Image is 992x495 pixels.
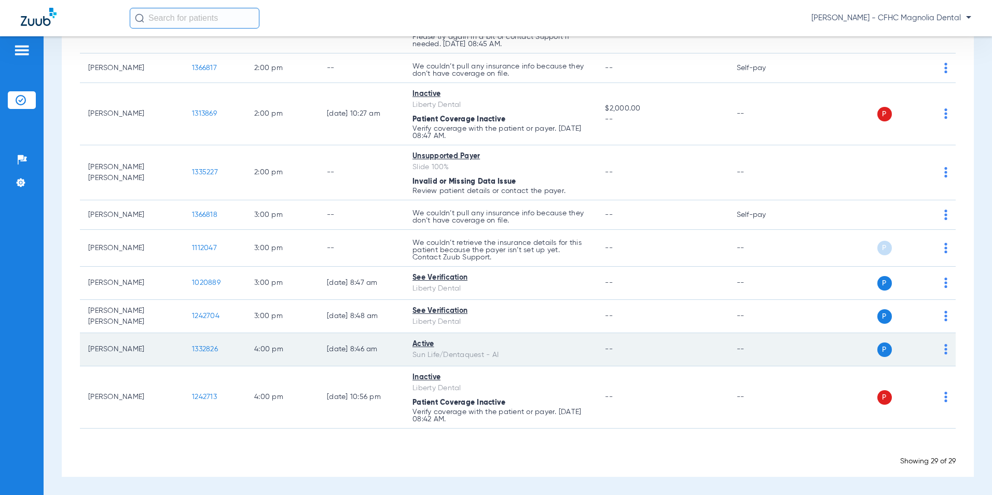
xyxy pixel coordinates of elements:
span: -- [605,169,613,176]
img: group-dot-blue.svg [944,108,947,119]
span: P [877,241,892,255]
div: See Verification [412,306,588,317]
span: -- [605,312,613,320]
p: Verify coverage with the patient or payer. [DATE] 08:47 AM. [412,125,588,140]
div: Unsupported Payer [412,151,588,162]
td: -- [319,200,404,230]
td: 3:00 PM [246,267,319,300]
img: group-dot-blue.svg [944,344,947,354]
td: [PERSON_NAME] [80,333,184,366]
td: -- [728,333,798,366]
div: Inactive [412,89,588,100]
td: [PERSON_NAME] [PERSON_NAME] [80,300,184,333]
td: -- [728,145,798,200]
p: We couldn’t pull any insurance info because they don’t have coverage on file. [412,63,588,77]
td: Self-pay [728,200,798,230]
div: Sun Life/Dentaquest - AI [412,350,588,361]
img: group-dot-blue.svg [944,243,947,253]
span: P [877,390,892,405]
td: [DATE] 10:56 PM [319,366,404,429]
img: group-dot-blue.svg [944,392,947,402]
span: 1332826 [192,346,218,353]
p: We couldn’t pull any insurance info because they don’t have coverage on file. [412,210,588,224]
td: -- [319,230,404,267]
span: 1242704 [192,312,219,320]
p: Possible issue with payer site or system error. Please try again in a bit or contact Support if n... [412,26,588,48]
td: [DATE] 8:48 AM [319,300,404,333]
td: -- [728,267,798,300]
div: Liberty Dental [412,317,588,327]
img: group-dot-blue.svg [944,278,947,288]
span: [PERSON_NAME] - CFHC Magnolia Dental [811,13,971,23]
img: group-dot-blue.svg [944,167,947,177]
td: [PERSON_NAME] [80,267,184,300]
span: P [877,309,892,324]
span: 1313869 [192,110,217,117]
span: $2,000.00 [605,103,720,114]
p: Verify coverage with the patient or payer. [DATE] 08:42 AM. [412,408,588,423]
span: P [877,342,892,357]
img: Search Icon [135,13,144,23]
td: 3:00 PM [246,300,319,333]
iframe: Chat Widget [940,445,992,495]
img: hamburger-icon [13,44,30,57]
span: Invalid or Missing Data Issue [412,178,516,185]
td: -- [728,300,798,333]
img: group-dot-blue.svg [944,210,947,220]
span: -- [605,114,720,125]
span: Patient Coverage Inactive [412,116,505,123]
td: -- [319,53,404,83]
img: group-dot-blue.svg [944,311,947,321]
div: Inactive [412,372,588,383]
span: 1242713 [192,393,217,401]
span: Patient Coverage Inactive [412,399,505,406]
span: Showing 29 of 29 [900,458,956,465]
span: -- [605,211,613,218]
td: 3:00 PM [246,230,319,267]
span: -- [605,346,613,353]
span: -- [605,64,613,72]
td: 4:00 PM [246,333,319,366]
td: Self-pay [728,53,798,83]
td: [PERSON_NAME] [80,53,184,83]
div: Slide 100% [412,162,588,173]
div: See Verification [412,272,588,283]
input: Search for patients [130,8,259,29]
span: -- [605,393,613,401]
td: [DATE] 8:46 AM [319,333,404,366]
td: [PERSON_NAME] [80,366,184,429]
span: 1112047 [192,244,217,252]
div: Liberty Dental [412,383,588,394]
span: 1335227 [192,169,218,176]
td: [PERSON_NAME] [80,83,184,145]
td: [DATE] 10:27 AM [319,83,404,145]
td: [PERSON_NAME] [80,200,184,230]
td: [DATE] 8:47 AM [319,267,404,300]
span: 1366818 [192,211,217,218]
p: We couldn’t retrieve the insurance details for this patient because the payer isn’t set up yet. C... [412,239,588,261]
td: 2:00 PM [246,145,319,200]
span: -- [605,279,613,286]
div: Liberty Dental [412,283,588,294]
span: P [877,107,892,121]
td: [PERSON_NAME] [PERSON_NAME] [80,145,184,200]
span: -- [605,244,613,252]
img: Zuub Logo [21,8,57,26]
td: 2:00 PM [246,83,319,145]
span: 1366817 [192,64,217,72]
td: 4:00 PM [246,366,319,429]
div: Active [412,339,588,350]
span: P [877,276,892,291]
td: [PERSON_NAME] [80,230,184,267]
td: -- [319,145,404,200]
span: 1020889 [192,279,221,286]
td: -- [728,83,798,145]
td: 3:00 PM [246,200,319,230]
td: -- [728,366,798,429]
td: -- [728,230,798,267]
p: Review patient details or contact the payer. [412,187,588,195]
div: Liberty Dental [412,100,588,111]
img: group-dot-blue.svg [944,63,947,73]
td: 2:00 PM [246,53,319,83]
